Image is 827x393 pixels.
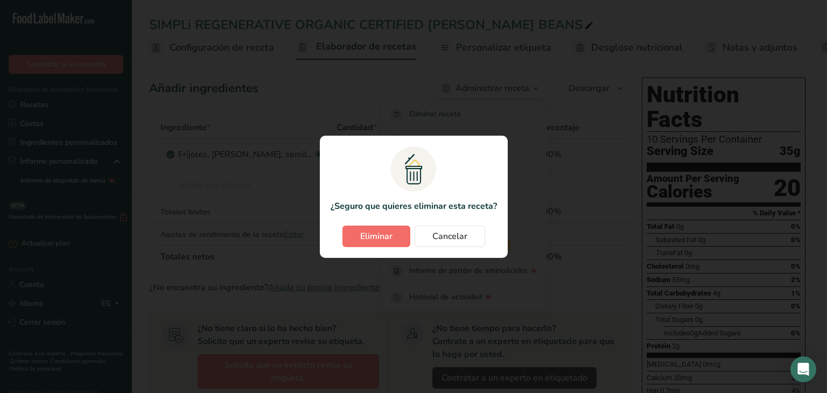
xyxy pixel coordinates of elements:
span: Cancelar [432,230,467,243]
button: Eliminar [342,226,410,247]
p: ¿Seguro que quieres eliminar esta receta? [331,200,497,213]
button: Cancelar [415,226,485,247]
div: Open Intercom Messenger [790,356,816,382]
span: Eliminar [360,230,393,243]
